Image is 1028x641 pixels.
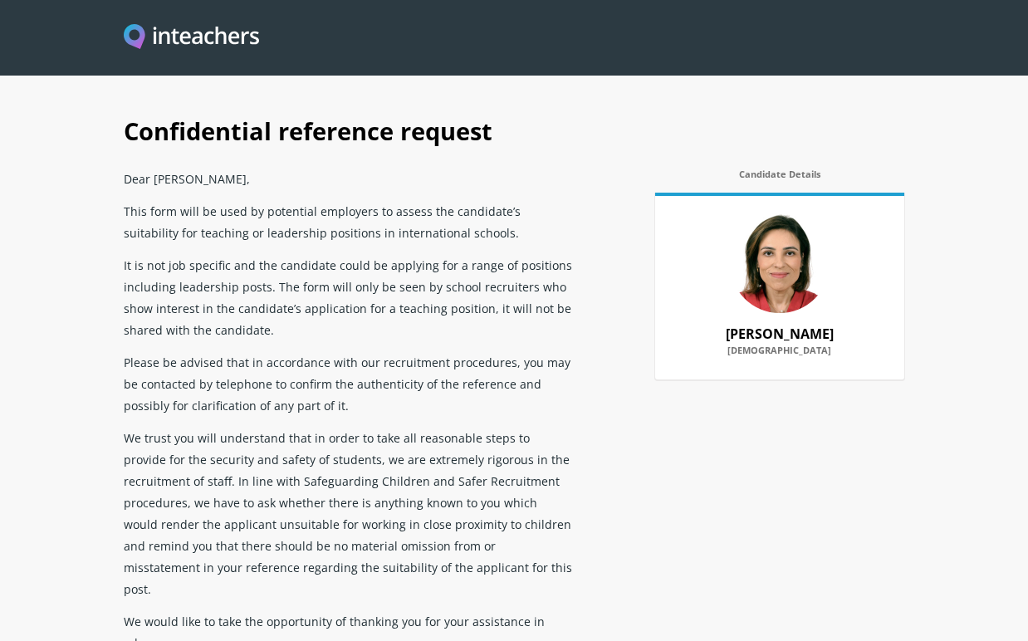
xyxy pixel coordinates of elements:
a: Visit this site's homepage [124,24,259,51]
p: Dear [PERSON_NAME], [124,162,572,194]
img: Inteachers [124,24,259,51]
h1: Confidential reference request [124,97,904,162]
p: We trust you will understand that in order to take all reasonable steps to provide for the securi... [124,421,572,604]
strong: [PERSON_NAME] [726,325,834,343]
label: [DEMOGRAPHIC_DATA] [672,345,888,365]
label: Candidate Details [655,169,904,188]
img: 74034 [730,213,830,313]
p: Please be advised that in accordance with our recruitment procedures, you may be contacted by tel... [124,345,572,421]
p: It is not job specific and the candidate could be applying for a range of positions including lea... [124,248,572,345]
p: This form will be used by potential employers to assess the candidate’s suitability for teaching ... [124,194,572,248]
